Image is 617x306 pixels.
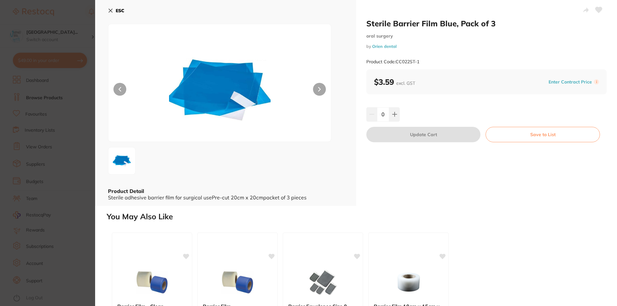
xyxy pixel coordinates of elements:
img: Barrier Envelopes Size 0, Pack of 100 [302,266,344,298]
small: Product Code: CC022ST-1 [366,59,419,65]
img: Barrier Film - Clear [131,266,173,298]
img: Barrier Film [217,266,258,298]
small: oral surgery [366,33,607,39]
b: Product Detail [108,188,144,194]
span: excl. GST [396,80,415,86]
label: i [594,79,599,84]
button: Save to List [486,127,600,142]
div: Sterile adhesive barrier film for surgical usePre-cut 20cm x 20cmpacket of 3 pieces [108,195,343,200]
button: ESC [108,5,124,16]
b: $3.59 [374,77,415,87]
small: by [366,44,607,49]
button: Update Cart [366,127,480,142]
h2: Sterile Barrier Film Blue, Pack of 3 [366,19,607,28]
a: Orien dental [372,44,397,49]
img: LTM2NjA4 [153,40,287,142]
img: Barrier Film 10cm x 15cm x 1200pcs, Clear [388,266,429,298]
img: LTM2NjA4 [110,149,133,172]
b: ESC [116,8,124,13]
button: Enter Contract Price [547,79,594,85]
h2: You May Also Like [107,212,614,221]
